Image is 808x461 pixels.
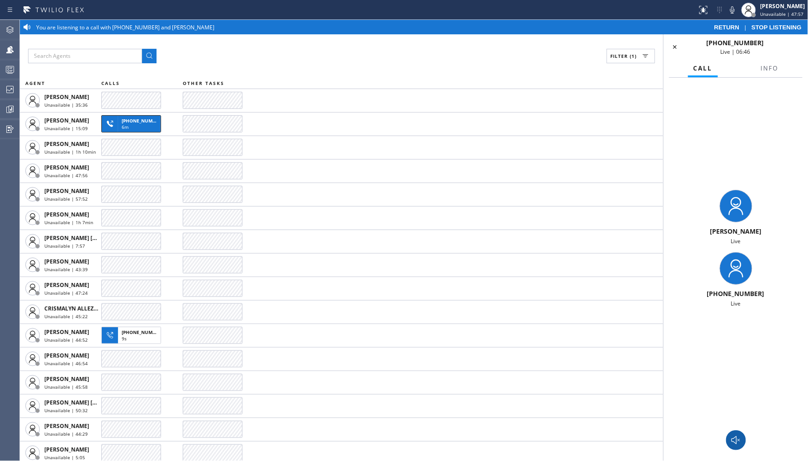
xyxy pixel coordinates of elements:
[714,24,740,31] span: RETURN
[44,172,88,179] span: Unavailable | 47:56
[710,24,744,31] button: RETURN
[25,80,45,86] span: AGENT
[756,60,784,77] button: Info
[44,102,88,108] span: Unavailable | 35:36
[44,384,88,390] span: Unavailable | 45:58
[122,329,163,335] span: [PHONE_NUMBER]
[667,227,804,235] div: [PERSON_NAME]
[44,422,89,430] span: [PERSON_NAME]
[726,4,739,16] button: Mute
[44,328,89,336] span: [PERSON_NAME]
[751,24,802,31] span: STOP LISTENING
[44,258,89,265] span: [PERSON_NAME]
[183,80,224,86] span: OTHER TASKS
[694,64,713,72] span: Call
[760,11,804,17] span: Unavailable | 47:57
[760,2,805,10] div: [PERSON_NAME]
[707,289,765,298] span: [PHONE_NUMBER]
[28,49,142,63] input: Search Agents
[44,211,89,218] span: [PERSON_NAME]
[101,80,120,86] span: CALLS
[44,187,89,195] span: [PERSON_NAME]
[122,124,128,130] span: 6m
[44,360,88,367] span: Unavailable | 46:54
[36,24,214,31] span: You are listening to a call with [PHONE_NUMBER] and [PERSON_NAME]
[44,243,85,249] span: Unavailable | 7:57
[44,446,89,453] span: [PERSON_NAME]
[710,24,806,31] div: |
[101,324,164,347] button: [PHONE_NUMBER]9s
[122,118,163,124] span: [PHONE_NUMBER]
[44,407,88,414] span: Unavailable | 50:32
[122,335,127,342] span: 9s
[44,313,88,320] span: Unavailable | 45:22
[44,454,85,461] span: Unavailable | 5:05
[721,48,751,56] span: Live | 06:46
[688,60,718,77] button: Call
[44,337,88,343] span: Unavailable | 44:52
[44,117,89,124] span: [PERSON_NAME]
[44,375,89,383] span: [PERSON_NAME]
[44,431,88,437] span: Unavailable | 44:29
[44,305,100,312] span: CRISMALYN ALLEZER
[44,399,135,406] span: [PERSON_NAME] [PERSON_NAME]
[761,64,779,72] span: Info
[726,430,746,450] button: Monitor Call
[44,219,93,226] span: Unavailable | 1h 7min
[731,237,741,245] span: Live
[44,140,89,148] span: [PERSON_NAME]
[44,196,88,202] span: Unavailable | 57:52
[44,93,89,101] span: [PERSON_NAME]
[101,113,164,135] button: [PHONE_NUMBER]6m
[44,234,135,242] span: [PERSON_NAME] [PERSON_NAME]
[44,266,88,273] span: Unavailable | 43:39
[607,49,655,63] button: Filter (1)
[44,125,88,132] span: Unavailable | 15:09
[44,164,89,171] span: [PERSON_NAME]
[611,53,637,59] span: Filter (1)
[731,300,741,307] span: Live
[44,149,96,155] span: Unavailable | 1h 10min
[44,290,88,296] span: Unavailable | 47:24
[44,281,89,289] span: [PERSON_NAME]
[707,38,764,47] span: [PHONE_NUMBER]
[44,352,89,359] span: [PERSON_NAME]
[747,24,806,31] button: STOP LISTENING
